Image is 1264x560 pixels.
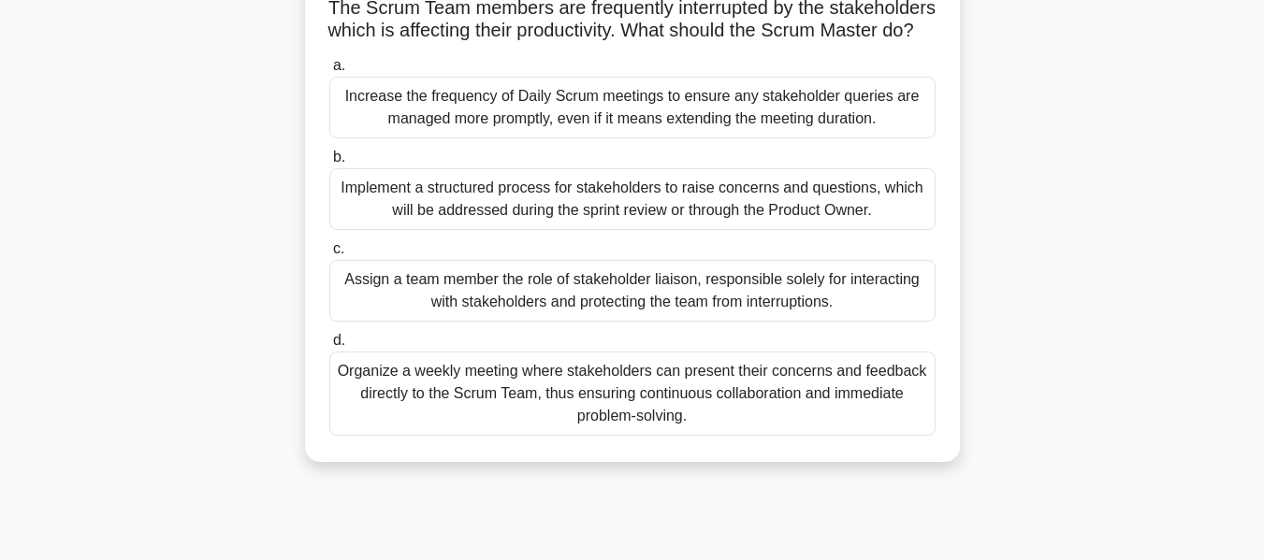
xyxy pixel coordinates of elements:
[333,57,345,73] span: a.
[329,168,936,230] div: Implement a structured process for stakeholders to raise concerns and questions, which will be ad...
[329,260,936,322] div: Assign a team member the role of stakeholder liaison, responsible solely for interacting with sta...
[333,240,344,256] span: c.
[329,352,936,436] div: Organize a weekly meeting where stakeholders can present their concerns and feedback directly to ...
[333,332,345,348] span: d.
[333,149,345,165] span: b.
[329,77,936,138] div: Increase the frequency of Daily Scrum meetings to ensure any stakeholder queries are managed more...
